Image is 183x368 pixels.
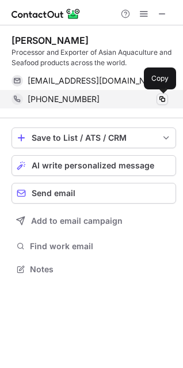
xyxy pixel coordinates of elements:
span: [EMAIL_ADDRESS][DOMAIN_NAME] [28,76,159,86]
button: AI write personalized message [12,155,176,176]
span: Find work email [30,241,171,251]
button: Add to email campaign [12,211,176,231]
img: ContactOut v5.3.10 [12,7,81,21]
span: Send email [32,189,75,198]
span: AI write personalized message [32,161,154,170]
div: Processor and Exporter of Asian Aquaculture and Seafood products across the world. [12,47,176,68]
span: Add to email campaign [31,216,123,226]
button: save-profile-one-click [12,127,176,148]
span: Notes [30,264,171,275]
span: [PHONE_NUMBER] [28,94,100,104]
div: Save to List / ATS / CRM [32,133,156,142]
button: Find work email [12,238,176,254]
div: [PERSON_NAME] [12,35,89,46]
button: Notes [12,261,176,277]
button: Send email [12,183,176,204]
